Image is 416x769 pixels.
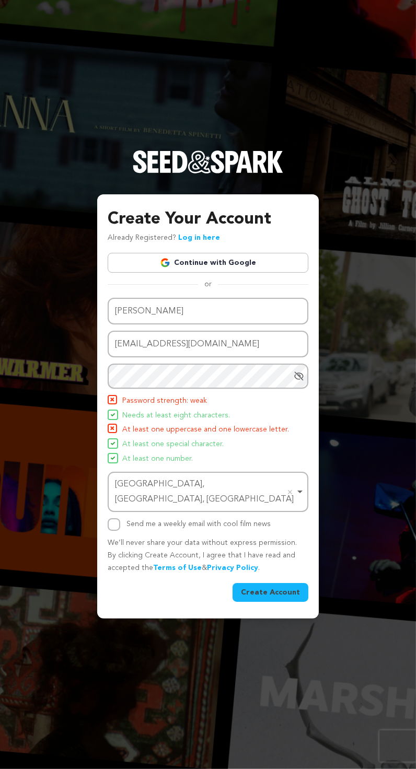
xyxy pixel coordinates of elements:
[126,520,271,528] label: Send me a weekly email with cool film news
[109,396,116,403] img: Seed&Spark Icon
[111,413,115,417] img: Seed&Spark Icon
[133,150,283,194] a: Seed&Spark Homepage
[108,537,308,574] p: We’ll never share your data without express permission. By clicking Create Account, I agree that ...
[153,564,202,572] a: Terms of Use
[133,150,283,173] img: Seed&Spark Logo
[111,441,115,446] img: Seed&Spark Icon
[160,258,170,268] img: Google logo
[122,410,230,422] span: Needs at least eight characters.
[108,298,308,324] input: Name
[108,232,220,244] p: Already Registered?
[108,331,308,357] input: Email address
[198,279,218,289] span: or
[108,207,308,232] h3: Create Your Account
[111,456,115,460] img: Seed&Spark Icon
[122,453,193,465] span: At least one number.
[115,477,295,507] div: [GEOGRAPHIC_DATA], [GEOGRAPHIC_DATA], [GEOGRAPHIC_DATA]
[122,424,289,436] span: At least one uppercase and one lowercase letter.
[233,583,308,602] button: Create Account
[285,487,295,497] button: Remove item: 'ChIJgRo4_MQfVIgRZNFDv-ZQRog'
[109,425,116,432] img: Seed&Spark Icon
[294,371,304,381] a: Hide Password
[178,234,220,241] a: Log in here
[207,564,258,572] a: Privacy Policy
[122,395,207,407] span: Password strength: weak
[122,438,224,451] span: At least one special character.
[108,253,308,273] a: Continue with Google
